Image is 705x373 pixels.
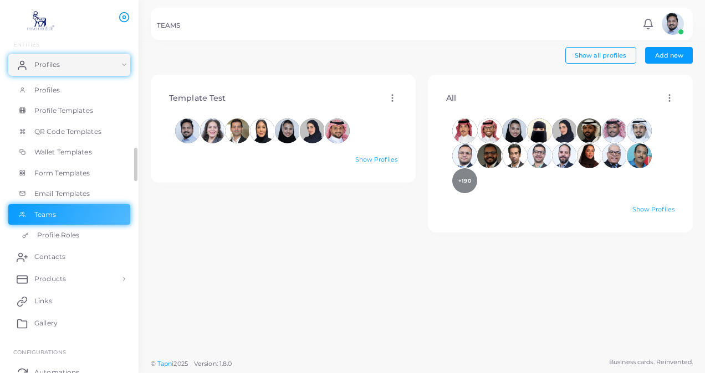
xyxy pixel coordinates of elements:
[452,118,477,143] span: Eid Alotaibi
[34,252,65,262] span: Contacts
[34,147,92,157] span: Wallet Templates
[13,349,66,355] span: Configurations
[250,118,275,143] span: Bashayer Alhussain
[452,143,477,168] span: Ahmed Shalaby
[300,118,325,143] img: avatar
[8,268,130,290] a: Products
[8,80,130,101] a: Profiles
[173,359,187,369] span: 2025
[200,118,225,143] span: Jasmine Eldanasoury
[452,143,477,168] img: avatar
[34,60,60,70] span: Profiles
[565,47,636,64] button: Show all profiles
[275,118,300,143] img: avatar
[632,205,675,213] a: Show Profiles
[502,118,527,143] span: Ghada Alqahtani
[662,13,684,35] img: avatar
[8,225,130,246] a: Profile Roles
[8,163,130,184] a: Form Templates
[577,118,602,143] span: Abdulrahman Jami
[452,118,477,143] img: avatar
[8,246,130,268] a: Contacts
[175,118,200,143] img: avatar
[355,156,397,163] a: Show Profiles
[34,274,66,284] span: Products
[169,94,226,103] h4: Template Test
[552,118,577,143] img: avatar
[250,118,275,143] img: avatar
[602,143,627,168] span: Amir Elgazzar
[8,204,130,225] a: Teams
[602,143,627,168] img: avatar
[527,118,552,143] span: Miad Alharbi
[8,142,130,163] a: Wallet Templates
[552,143,577,168] img: avatar
[8,183,130,204] a: Email Templates
[502,143,527,168] img: avatar
[627,118,652,143] img: avatar
[477,143,502,168] img: avatar
[300,118,325,143] span: Haneen Alamri
[527,143,552,168] img: avatar
[577,118,602,143] img: avatar
[8,100,130,121] a: Profile Templates
[34,296,52,306] span: Links
[8,54,130,76] a: Profiles
[477,118,502,143] span: Abdulaziz Almoabadi
[225,118,250,143] img: avatar
[13,41,39,48] span: ENTITIES
[325,118,350,143] span: Hussam Alzahrani
[151,359,232,369] span: ©
[552,143,577,168] span: Ahmed Hegazy
[34,127,101,137] span: QR Code Templates
[157,22,181,29] h5: TEAMS
[527,143,552,168] span: Ahmed Magdy
[194,360,232,367] span: Version: 1.8.0
[477,143,502,168] span: Ahmed Eid
[627,143,652,168] img: avatar
[658,13,687,35] a: avatar
[8,312,130,334] a: Gallery
[552,118,577,143] span: Haneen Alamri
[577,143,602,168] span: Amjad Hamad
[527,118,552,143] img: avatar
[10,11,71,31] img: logo
[175,118,200,143] span: Sheik Mansoor Ilahi
[34,189,90,199] span: Email Templates
[8,290,130,312] a: Links
[577,143,602,168] img: avatar
[602,118,627,143] img: avatar
[275,118,300,143] span: Ghada Alqahtani
[157,360,174,367] a: Tapni
[502,143,527,168] span: Ali Aboalsaud
[37,230,79,240] span: Profile Roles
[34,168,90,178] span: Form Templates
[34,210,57,220] span: Teams
[627,118,652,143] span: Abdulsalam Al Yousef
[458,178,471,183] span: +190
[200,118,225,143] img: avatar
[225,118,250,143] span: Musa Kekec
[502,118,527,143] img: avatar
[602,118,627,143] span: Abdulrahman Balubaid
[446,94,456,103] h4: All
[34,106,93,116] span: Profile Templates
[34,318,58,328] span: Gallery
[34,85,60,95] span: Profiles
[477,118,502,143] img: avatar
[655,51,683,59] span: Add new
[8,121,130,142] a: QR Code Templates
[609,358,693,367] span: Business cards. Reinvented.
[325,118,350,143] img: avatar
[627,143,652,168] span: Saiful Alam
[575,51,626,59] span: Show all profiles
[645,47,693,64] button: Add new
